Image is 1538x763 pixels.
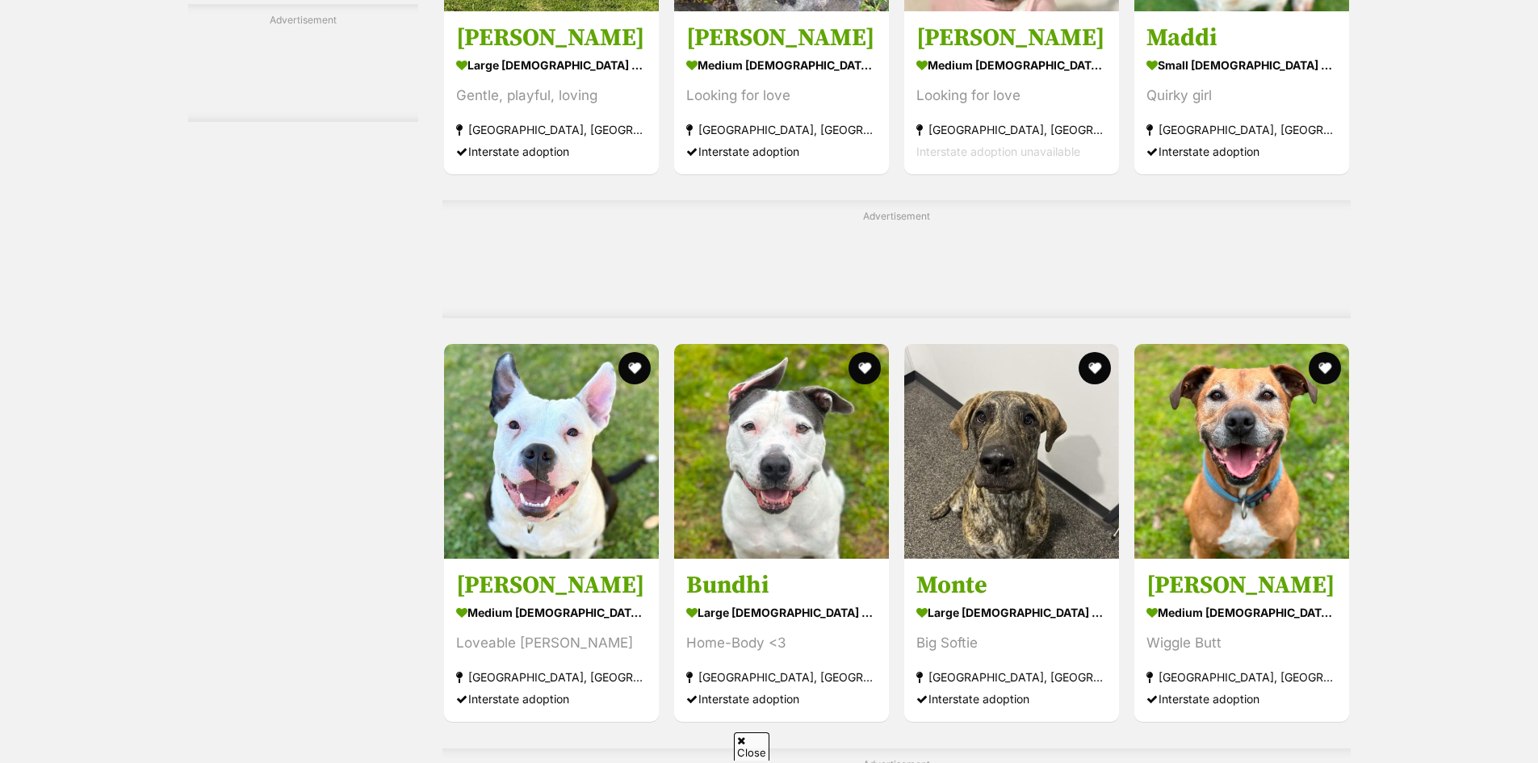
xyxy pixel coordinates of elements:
[456,689,647,711] div: Interstate adoption
[916,145,1080,158] span: Interstate adoption unavailable
[734,732,769,761] span: Close
[1079,352,1111,384] button: favourite
[456,85,647,107] div: Gentle, playful, loving
[456,140,647,162] div: Interstate adoption
[904,344,1119,559] img: Monte - Great Dane Dog
[1146,119,1337,140] strong: [GEOGRAPHIC_DATA], [GEOGRAPHIC_DATA]
[849,352,881,384] button: favourite
[674,344,889,559] img: Bundhi - American Staffordshire Terrier Dog
[904,559,1119,723] a: Monte large [DEMOGRAPHIC_DATA] Dog Big Softie [GEOGRAPHIC_DATA], [GEOGRAPHIC_DATA] Interstate ado...
[456,633,647,655] div: Loveable [PERSON_NAME]
[686,667,877,689] strong: [GEOGRAPHIC_DATA], [GEOGRAPHIC_DATA]
[1146,140,1337,162] div: Interstate adoption
[904,10,1119,174] a: [PERSON_NAME] medium [DEMOGRAPHIC_DATA] Dog Looking for love [GEOGRAPHIC_DATA], [GEOGRAPHIC_DATA]...
[916,119,1107,140] strong: [GEOGRAPHIC_DATA], [GEOGRAPHIC_DATA]
[456,602,647,625] strong: medium [DEMOGRAPHIC_DATA] Dog
[1134,10,1349,174] a: Maddi small [DEMOGRAPHIC_DATA] Dog Quirky girl [GEOGRAPHIC_DATA], [GEOGRAPHIC_DATA] Interstate ad...
[188,4,418,122] div: Advertisement
[674,559,889,723] a: Bundhi large [DEMOGRAPHIC_DATA] Dog Home-Body <3 [GEOGRAPHIC_DATA], [GEOGRAPHIC_DATA] Interstate ...
[1146,667,1337,689] strong: [GEOGRAPHIC_DATA], [GEOGRAPHIC_DATA]
[916,689,1107,711] div: Interstate adoption
[1146,85,1337,107] div: Quirky girl
[456,119,647,140] strong: [GEOGRAPHIC_DATA], [GEOGRAPHIC_DATA]
[456,23,647,53] h3: [PERSON_NAME]
[1146,633,1337,655] div: Wiggle Butt
[1146,689,1337,711] div: Interstate adoption
[618,352,651,384] button: favourite
[444,559,659,723] a: [PERSON_NAME] medium [DEMOGRAPHIC_DATA] Dog Loveable [PERSON_NAME] [GEOGRAPHIC_DATA], [GEOGRAPHIC...
[686,140,877,162] div: Interstate adoption
[456,667,647,689] strong: [GEOGRAPHIC_DATA], [GEOGRAPHIC_DATA]
[1146,571,1337,602] h3: [PERSON_NAME]
[456,571,647,602] h3: [PERSON_NAME]
[686,119,877,140] strong: [GEOGRAPHIC_DATA], [GEOGRAPHIC_DATA]
[686,689,877,711] div: Interstate adoption
[686,633,877,655] div: Home-Body <3
[916,53,1107,77] strong: medium [DEMOGRAPHIC_DATA] Dog
[686,602,877,625] strong: large [DEMOGRAPHIC_DATA] Dog
[1146,602,1337,625] strong: medium [DEMOGRAPHIC_DATA] Dog
[916,633,1107,655] div: Big Softie
[456,53,647,77] strong: large [DEMOGRAPHIC_DATA] Dog
[674,10,889,174] a: [PERSON_NAME] medium [DEMOGRAPHIC_DATA] Dog Looking for love [GEOGRAPHIC_DATA], [GEOGRAPHIC_DATA]...
[686,85,877,107] div: Looking for love
[686,23,877,53] h3: [PERSON_NAME]
[916,602,1107,625] strong: large [DEMOGRAPHIC_DATA] Dog
[1146,23,1337,53] h3: Maddi
[1134,559,1349,723] a: [PERSON_NAME] medium [DEMOGRAPHIC_DATA] Dog Wiggle Butt [GEOGRAPHIC_DATA], [GEOGRAPHIC_DATA] Inte...
[1309,352,1341,384] button: favourite
[444,10,659,174] a: [PERSON_NAME] large [DEMOGRAPHIC_DATA] Dog Gentle, playful, loving [GEOGRAPHIC_DATA], [GEOGRAPHIC...
[916,667,1107,689] strong: [GEOGRAPHIC_DATA], [GEOGRAPHIC_DATA]
[444,344,659,559] img: Dale - American Staffordshire Terrier Dog
[916,23,1107,53] h3: [PERSON_NAME]
[1134,344,1349,559] img: Felix - Staffy Dog
[442,200,1351,318] div: Advertisement
[686,571,877,602] h3: Bundhi
[916,571,1107,602] h3: Monte
[916,85,1107,107] div: Looking for love
[1146,53,1337,77] strong: small [DEMOGRAPHIC_DATA] Dog
[686,53,877,77] strong: medium [DEMOGRAPHIC_DATA] Dog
